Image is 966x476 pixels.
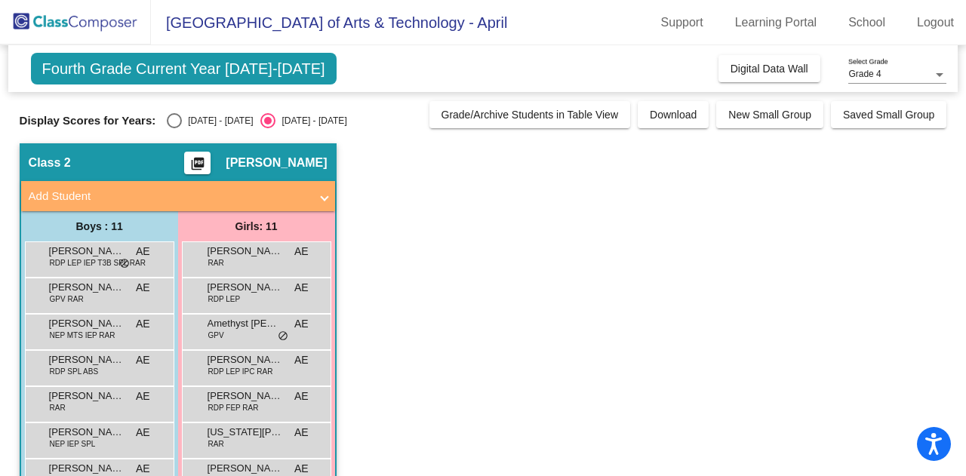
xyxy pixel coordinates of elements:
span: [PERSON_NAME] [226,155,327,170]
span: RAR [50,402,66,413]
span: AE [294,388,309,404]
button: Download [638,101,709,128]
span: Download [650,109,697,121]
span: Grade/Archive Students in Table View [441,109,619,121]
a: Support [649,11,715,35]
span: Digital Data Wall [731,63,808,75]
span: AE [294,425,309,441]
mat-radio-group: Select an option [167,113,346,128]
div: Boys : 11 [21,211,178,241]
span: AE [136,388,150,404]
span: Class 2 [29,155,71,170]
button: Grade/Archive Students in Table View [429,101,631,128]
span: GPV [208,330,224,341]
span: Saved Small Group [843,109,934,121]
span: do_not_disturb_alt [119,258,130,270]
span: RDP FEP RAR [208,402,259,413]
span: AE [136,280,150,296]
span: Amethyst [PERSON_NAME] [208,316,283,331]
button: Print Students Details [184,152,211,174]
a: School [836,11,897,35]
mat-expansion-panel-header: Add Student [21,181,335,211]
span: AE [136,316,150,332]
button: New Small Group [716,101,823,128]
span: Display Scores for Years: [20,114,156,127]
span: New Small Group [728,109,811,121]
span: AE [136,425,150,441]
span: [PERSON_NAME] [208,244,283,259]
span: GPV RAR [50,293,84,305]
span: AE [136,244,150,259]
span: AE [136,352,150,368]
a: Logout [905,11,966,35]
span: AE [294,316,309,332]
span: AE [294,280,309,296]
span: [PERSON_NAME] [49,425,125,440]
span: [PERSON_NAME] [49,388,125,404]
div: Girls: 11 [178,211,335,241]
span: NEP MTS IEP RAR [50,330,115,341]
span: AE [294,244,309,259]
span: Grade 4 [848,69,881,79]
span: [PERSON_NAME] [49,244,125,259]
button: Digital Data Wall [718,55,820,82]
span: RAR [208,257,224,269]
span: [PERSON_NAME] [208,388,283,404]
span: RDP SPL ABS [50,366,98,377]
span: [GEOGRAPHIC_DATA] of Arts & Technology - April [151,11,507,35]
span: AE [294,352,309,368]
span: [PERSON_NAME] [208,461,283,476]
span: NEP IEP SPL [50,438,96,450]
div: [DATE] - [DATE] [182,114,253,127]
span: [PERSON_NAME] [49,280,125,295]
span: RDP LEP IPC RAR [208,366,273,377]
span: RAR [208,438,224,450]
div: [DATE] - [DATE] [275,114,346,127]
span: RDP LEP IEP T3B SPL RAR [50,257,146,269]
span: [PERSON_NAME] [49,316,125,331]
span: [PERSON_NAME] [208,280,283,295]
a: Learning Portal [723,11,829,35]
button: Saved Small Group [831,101,946,128]
span: RDP LEP [208,293,241,305]
span: [US_STATE][PERSON_NAME] [208,425,283,440]
span: Fourth Grade Current Year [DATE]-[DATE] [31,53,337,84]
mat-panel-title: Add Student [29,188,309,205]
mat-icon: picture_as_pdf [189,156,207,177]
span: [PERSON_NAME] [49,461,125,476]
span: do_not_disturb_alt [278,330,288,342]
span: [PERSON_NAME] [49,352,125,367]
span: [PERSON_NAME] [208,352,283,367]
